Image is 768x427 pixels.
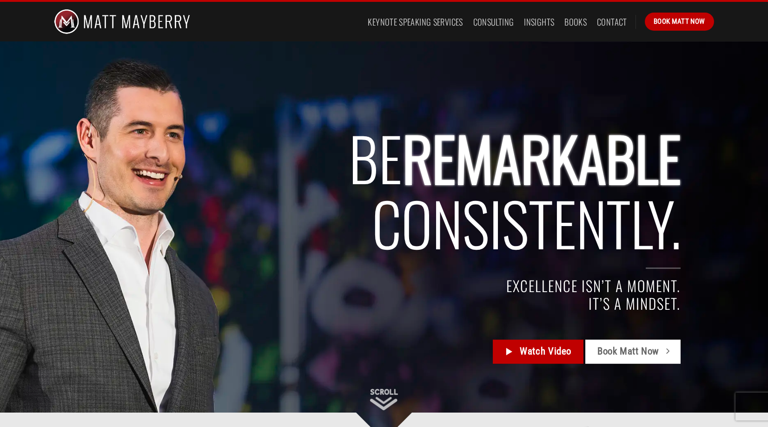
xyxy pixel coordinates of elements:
[524,13,554,30] a: Insights
[520,344,571,360] span: Watch Video
[597,344,659,360] span: Book Matt Now
[368,13,463,30] a: Keynote Speaking Services
[402,113,681,201] span: REMARKABLE
[370,389,398,410] img: Scroll Down
[128,295,681,312] h4: IT’S A MINDSET.
[128,278,681,295] h4: EXCELLENCE ISN’T A MOMENT.
[564,13,587,30] a: Books
[372,179,681,267] span: Consistently.
[54,2,190,41] img: Matt Mayberry
[597,13,627,30] a: Contact
[645,13,714,30] a: Book Matt Now
[473,13,514,30] a: Consulting
[493,340,583,364] a: Watch Video
[585,340,680,364] a: Book Matt Now
[654,16,705,27] span: Book Matt Now
[128,125,681,256] h2: BE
